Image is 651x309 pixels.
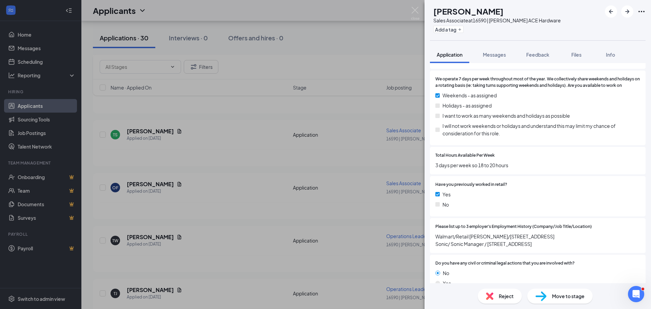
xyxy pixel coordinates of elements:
[433,17,561,24] div: Sales Associate at 16590 | [PERSON_NAME] ACE Hardware
[571,52,581,58] span: Files
[605,5,617,18] button: ArrowLeftNew
[621,5,633,18] button: ArrowRight
[552,292,585,300] span: Move to stage
[442,92,497,99] span: Weekends - as assigned
[443,269,449,277] span: No
[637,7,646,16] svg: Ellipses
[606,52,615,58] span: Info
[442,112,570,119] span: I want to work as many weekends and holidays as possible
[435,224,592,230] span: Please list up to 3 employer's Employment History (Company/Job Title/Location)
[628,286,644,302] iframe: Intercom live chat
[435,152,495,159] span: Total Hours Available Per Week
[442,102,492,109] span: Holidays - as assigned
[442,201,449,208] span: No
[443,279,451,287] span: Yes
[442,122,640,137] span: I will not work weekends or holidays and understand this may limit my chance of consideration for...
[433,5,504,17] h1: [PERSON_NAME]
[607,7,615,16] svg: ArrowLeftNew
[483,52,506,58] span: Messages
[435,76,640,89] span: We operate 7 days per week throughout most of the year. We collectively share weekends and holida...
[435,181,507,188] span: Have you previously worked in retail?
[442,191,451,198] span: Yes
[623,7,631,16] svg: ArrowRight
[435,260,575,267] span: Do you have any civil or criminal legal actions that you are involved with?
[435,233,640,248] span: Walmart/Retail [PERSON_NAME]/[STREET_ADDRESS] Sonic/ Sonic Manager / [STREET_ADDRESS]
[526,52,549,58] span: Feedback
[499,292,514,300] span: Reject
[458,27,462,32] svg: Plus
[435,161,640,169] span: 3 days per week so 18 to 20 hours
[433,26,463,33] button: PlusAdd a tag
[437,52,462,58] span: Application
